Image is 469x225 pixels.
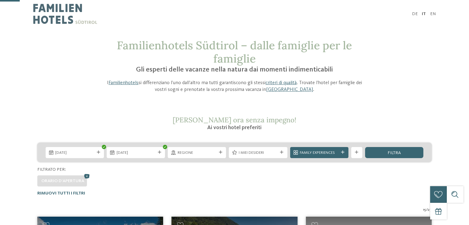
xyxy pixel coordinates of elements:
[423,207,426,213] span: 15
[103,80,367,93] p: I si differenziano l’uno dall’altro ma tutti garantiscono gli stessi . Trovate l’hotel per famigl...
[37,191,85,195] span: Rimuovi tutti i filtri
[173,115,296,124] span: [PERSON_NAME] ora senza impegno!
[428,207,432,213] span: 27
[430,12,436,16] a: EN
[300,150,339,156] span: Family Experiences
[41,179,84,183] span: Orario d'apertura
[265,80,297,85] a: criteri di qualità
[422,12,426,16] a: IT
[239,150,278,156] span: I miei desideri
[37,167,66,172] span: Filtrato per:
[55,150,94,156] span: [DATE]
[388,151,401,155] span: filtra
[426,207,428,213] span: /
[117,150,155,156] span: [DATE]
[117,38,352,66] span: Familienhotels Südtirol – dalle famiglie per le famiglie
[266,87,313,92] a: [GEOGRAPHIC_DATA]
[412,12,418,16] a: DE
[178,150,216,156] span: Regione
[109,80,138,85] a: Familienhotels
[207,125,261,130] span: Ai vostri hotel preferiti
[136,66,333,73] span: Gli esperti delle vacanze nella natura dai momenti indimenticabili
